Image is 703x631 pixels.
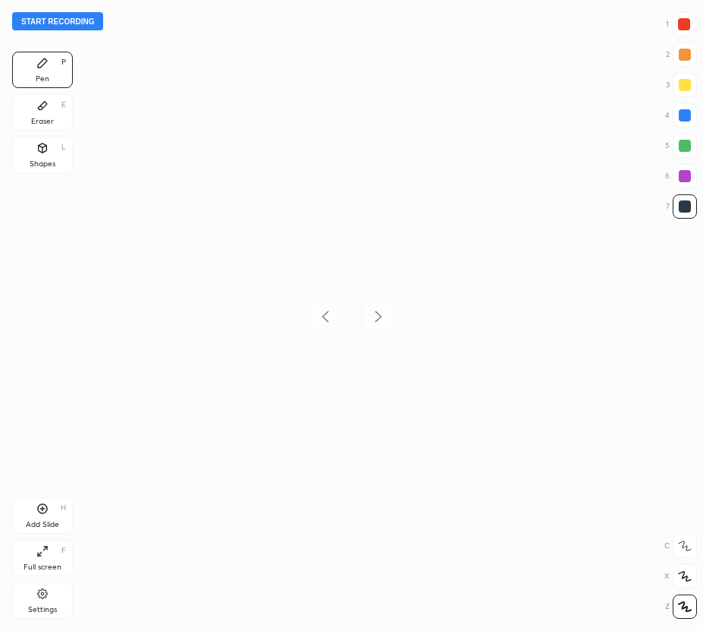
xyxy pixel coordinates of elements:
[666,43,697,67] div: 2
[666,12,696,36] div: 1
[31,118,54,125] div: Eraser
[61,144,66,151] div: L
[12,12,103,30] button: Start recording
[664,534,697,558] div: C
[664,564,697,588] div: X
[36,75,49,83] div: Pen
[61,504,66,512] div: H
[30,160,55,168] div: Shapes
[26,521,59,528] div: Add Slide
[666,194,697,219] div: 7
[28,606,57,614] div: Settings
[665,134,697,158] div: 5
[665,164,697,188] div: 6
[61,58,66,66] div: P
[61,547,66,554] div: F
[665,595,697,619] div: Z
[665,103,697,128] div: 4
[61,101,66,109] div: E
[24,563,61,571] div: Full screen
[666,73,697,97] div: 3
